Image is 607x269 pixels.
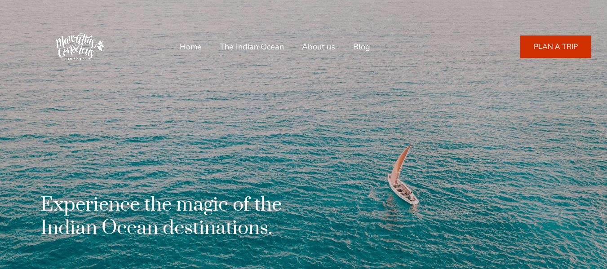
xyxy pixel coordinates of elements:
[353,36,370,57] a: Blog
[180,36,202,57] a: Home
[40,193,282,240] h1: Experience the magic of the Indian Ocean destinations.
[220,36,284,57] a: The Indian Ocean
[520,35,591,58] a: PLAN A TRIP
[302,36,335,57] a: About us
